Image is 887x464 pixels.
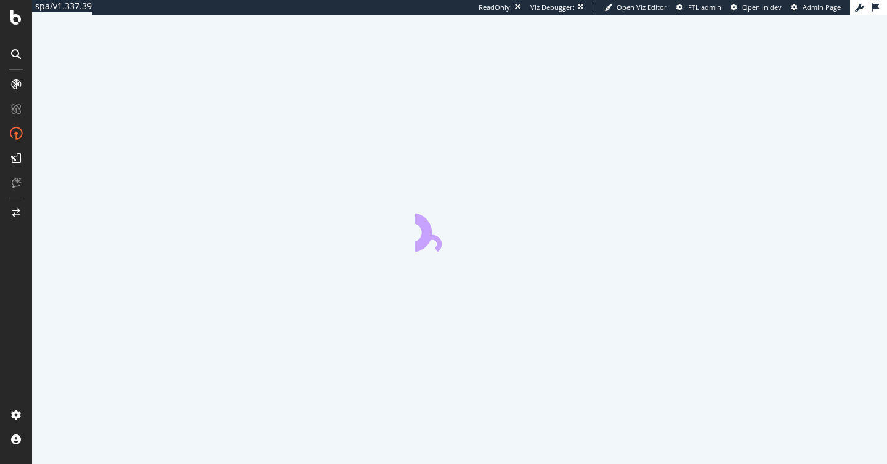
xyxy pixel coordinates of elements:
[676,2,721,12] a: FTL admin
[742,2,782,12] span: Open in dev
[688,2,721,12] span: FTL admin
[479,2,512,12] div: ReadOnly:
[530,2,575,12] div: Viz Debugger:
[604,2,667,12] a: Open Viz Editor
[803,2,841,12] span: Admin Page
[791,2,841,12] a: Admin Page
[415,207,504,252] div: animation
[731,2,782,12] a: Open in dev
[617,2,667,12] span: Open Viz Editor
